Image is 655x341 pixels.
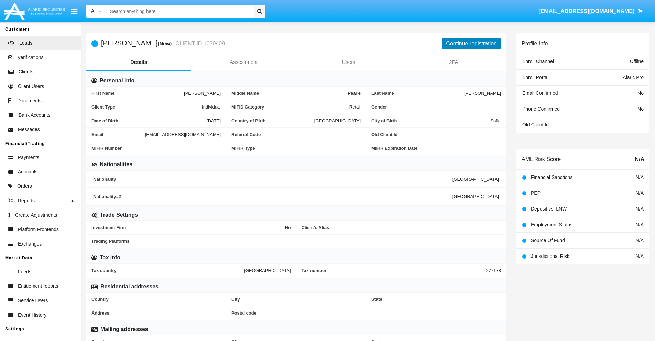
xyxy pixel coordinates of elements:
a: Assessment [191,54,296,70]
span: 277178 [486,268,501,273]
span: Old Client Id [371,132,501,137]
span: Email [91,132,145,137]
span: Last Name [371,91,464,96]
h5: [PERSON_NAME] [101,39,225,47]
span: Client Users [18,83,44,90]
span: State [371,297,501,302]
span: [EMAIL_ADDRESS][DOMAIN_NAME] [538,8,634,14]
span: No [637,90,644,96]
span: Alaric Pro [623,75,644,80]
span: Individual [202,104,221,110]
span: First Name [91,91,184,96]
a: Users [296,54,401,70]
span: MiFIR Type [231,146,361,151]
span: [GEOGRAPHIC_DATA] [452,177,499,182]
span: N/A [636,206,644,212]
span: Middle Name [231,91,348,96]
h6: Tax info [100,254,120,261]
span: N/A [635,155,644,163]
span: [GEOGRAPHIC_DATA] [452,194,499,199]
span: N/A [636,238,644,243]
span: Reports [18,197,35,204]
span: Nationality #2 [93,194,452,199]
span: Deposit vs. LNW [531,206,567,212]
span: [EMAIL_ADDRESS][DOMAIN_NAME] [145,132,221,137]
span: [PERSON_NAME] [184,91,221,96]
span: Payments [18,154,39,161]
span: N/A [636,222,644,227]
span: Messages [18,126,40,133]
h6: Residential addresses [100,283,159,291]
span: N/A [636,190,644,196]
span: Email Confirmed [522,90,558,96]
span: Enroll Channel [522,59,554,64]
a: 2FA [401,54,506,70]
span: Source Of Fund [531,238,565,243]
span: Postal code [231,310,361,316]
span: Tax country [91,268,244,273]
span: City of Birth [371,118,490,123]
span: City [231,297,361,302]
span: Tax number [302,268,486,273]
span: Bank Accounts [19,112,51,119]
span: Trading Platforms [91,239,501,244]
span: Enroll Portal [522,75,548,80]
span: Verifications [18,54,43,61]
small: CLIENT ID: I030409 [174,41,225,46]
span: [GEOGRAPHIC_DATA] [314,118,361,123]
span: Referral Code [231,132,361,137]
span: Accounts [18,168,38,175]
div: (New) [157,39,174,47]
h6: Nationalities [100,161,132,168]
a: All [86,8,107,15]
span: MiFIR Expiration Date [371,146,501,151]
span: N/A [636,253,644,259]
span: No [637,106,644,112]
h6: Mailing addresses [100,326,148,333]
span: Country of Birth [231,118,314,123]
span: Old Client Id [522,122,549,127]
h6: Personal info [100,77,134,84]
span: Event History [18,311,46,319]
span: Phone Confirmed [522,106,560,112]
span: Service Users [18,297,48,304]
span: [GEOGRAPHIC_DATA] [244,268,291,273]
span: Date of Birth [91,118,207,123]
h6: AML Risk Score [522,156,561,162]
span: Documents [17,97,42,104]
input: Search [107,5,251,18]
span: Leads [19,39,32,47]
span: Clients [19,68,33,76]
span: N/A [636,174,644,180]
span: PEP [531,190,541,196]
span: Nationality [93,177,452,182]
span: Retail [349,104,361,110]
span: Investment Firm [91,225,285,230]
h6: Profile Info [522,40,548,47]
img: Logo image [3,1,66,21]
h6: Trade Settings [100,211,138,219]
span: Exchanges [18,240,42,248]
span: [PERSON_NAME] [464,91,501,96]
span: Employment Status [531,222,572,227]
span: No [285,225,291,230]
span: Orders [17,183,32,190]
span: MiFID Category [231,104,349,110]
span: Client Type [91,104,202,110]
span: Jurisdictional Risk [531,253,569,259]
span: Platform Frontends [18,226,59,233]
button: Continue registration [442,38,501,49]
span: Offline [630,59,644,64]
span: Pearle [348,91,361,96]
span: Address [91,310,221,316]
span: [DATE] [207,118,221,123]
span: Client’s Alias [302,225,501,230]
span: All [91,8,97,14]
span: Sofia [490,118,501,123]
a: Details [86,54,191,70]
span: Financial Sanctions [531,174,572,180]
a: [EMAIL_ADDRESS][DOMAIN_NAME] [535,2,646,21]
span: MiFIR Number [91,146,221,151]
span: Entitlement reports [18,283,58,290]
span: Create Adjustments [15,212,57,219]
